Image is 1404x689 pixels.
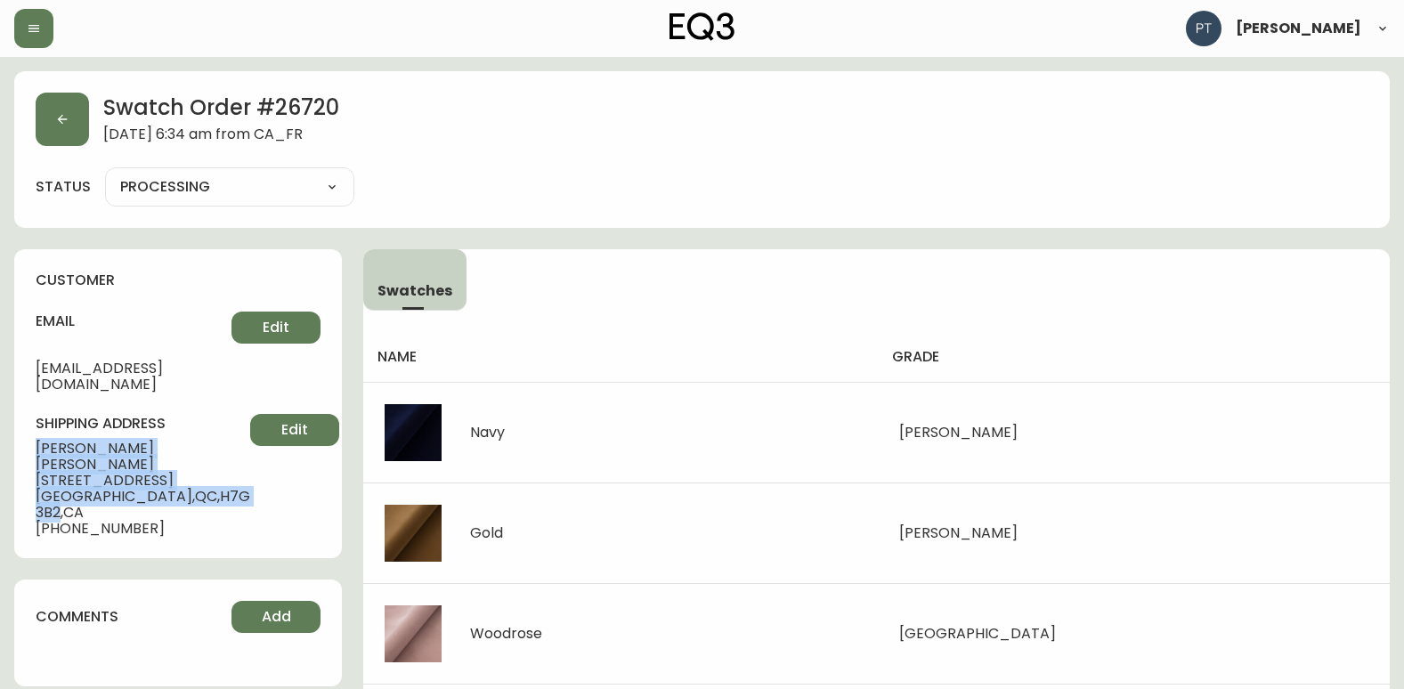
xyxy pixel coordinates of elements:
[36,521,250,537] span: [PHONE_NUMBER]
[1236,21,1361,36] span: [PERSON_NAME]
[36,271,321,290] h4: customer
[470,626,542,642] div: Woodrose
[36,312,231,331] h4: email
[899,623,1056,644] span: [GEOGRAPHIC_DATA]
[385,404,442,461] img: 9d9e8748-e87d-4de5-8b2c-268fbf35faf9.jpg-thumb.jpg
[263,318,289,337] span: Edit
[377,347,863,367] h4: name
[36,607,118,627] h4: comments
[231,312,321,344] button: Edit
[231,601,321,633] button: Add
[470,525,503,541] div: Gold
[103,93,339,126] h2: Swatch Order # 26720
[385,505,442,562] img: 2bacbbbb-3a2a-4787-bfe4-fa0625794984.jpg-thumb.jpg
[899,523,1018,543] span: [PERSON_NAME]
[385,605,442,662] img: 883265e6-346c-4568-aa30-ed3fc632de22.jpg-thumb.jpg
[262,607,291,627] span: Add
[36,414,250,434] h4: shipping address
[892,347,1376,367] h4: grade
[36,361,231,393] span: [EMAIL_ADDRESS][DOMAIN_NAME]
[377,281,452,300] span: Swatches
[36,441,250,473] span: [PERSON_NAME] [PERSON_NAME]
[250,414,339,446] button: Edit
[1186,11,1221,46] img: 986dcd8e1aab7847125929f325458823
[899,422,1018,442] span: [PERSON_NAME]
[670,12,735,41] img: logo
[470,425,505,441] div: Navy
[103,126,339,146] span: [DATE] 6:34 am from CA_FR
[36,177,91,197] label: status
[36,473,250,489] span: [STREET_ADDRESS]
[36,489,250,521] span: [GEOGRAPHIC_DATA] , QC , H7G 3B2 , CA
[281,420,308,440] span: Edit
